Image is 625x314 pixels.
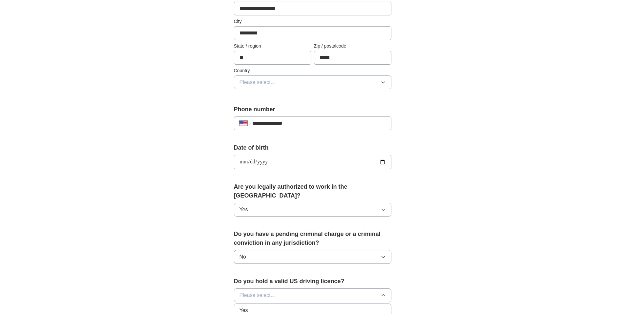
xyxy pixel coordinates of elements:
[240,291,275,299] span: Please select...
[234,143,391,152] label: Date of birth
[234,288,391,302] button: Please select...
[234,67,391,74] label: Country
[240,253,246,261] span: No
[234,203,391,217] button: Yes
[234,18,391,25] label: City
[234,43,311,50] label: State / region
[234,277,391,286] label: Do you hold a valid US driving licence?
[240,78,275,86] span: Please select...
[234,250,391,264] button: No
[234,105,391,114] label: Phone number
[234,182,391,200] label: Are you legally authorized to work in the [GEOGRAPHIC_DATA]?
[314,43,391,50] label: Zip / postalcode
[240,206,248,214] span: Yes
[234,230,391,247] label: Do you have a pending criminal charge or a criminal conviction in any jurisdiction?
[234,75,391,89] button: Please select...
